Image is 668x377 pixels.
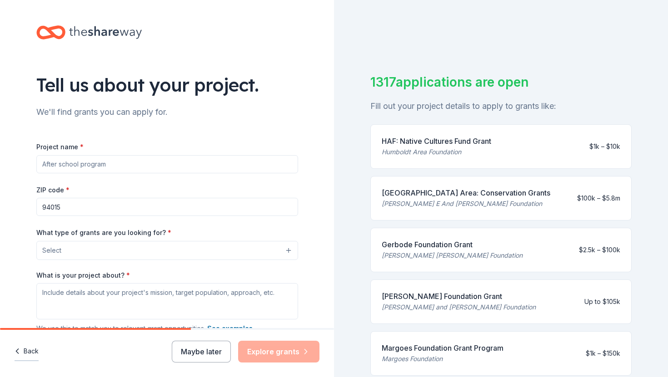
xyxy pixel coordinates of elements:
[382,239,523,250] div: Gerbode Foundation Grant
[382,198,550,209] div: [PERSON_NAME] E And [PERSON_NAME] Foundation
[382,353,503,364] div: Margoes Foundation
[382,302,536,313] div: [PERSON_NAME] and [PERSON_NAME] Foundation
[42,245,61,256] span: Select
[382,136,491,147] div: HAF: Native Cultures Fund Grant
[36,186,70,195] label: ZIP code
[382,291,536,302] div: [PERSON_NAME] Foundation Grant
[15,342,39,361] button: Back
[36,198,298,216] input: 12345 (U.S. only)
[36,155,298,173] input: After school program
[36,228,171,237] label: What type of grants are you looking for?
[36,142,84,152] label: Project name
[586,348,620,359] div: $1k – $150k
[370,73,632,92] div: 1317 applications are open
[579,245,620,255] div: $2.5k – $100k
[36,324,253,332] span: We use this to match you to relevant grant opportunities.
[382,250,523,261] div: [PERSON_NAME] [PERSON_NAME] Foundation
[370,99,632,113] div: Fill out your project details to apply to grants like:
[36,105,298,119] div: We'll find grants you can apply for.
[382,187,550,198] div: [GEOGRAPHIC_DATA] Area: Conservation Grants
[36,72,298,98] div: Tell us about your project.
[172,341,231,362] button: Maybe later
[589,141,620,152] div: $1k – $10k
[36,271,130,280] label: What is your project about?
[577,193,620,204] div: $100k – $5.8m
[207,323,253,334] button: See examples
[36,241,298,260] button: Select
[382,343,503,353] div: Margoes Foundation Grant Program
[382,147,491,157] div: Humboldt Area Foundation
[584,296,620,307] div: Up to $105k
